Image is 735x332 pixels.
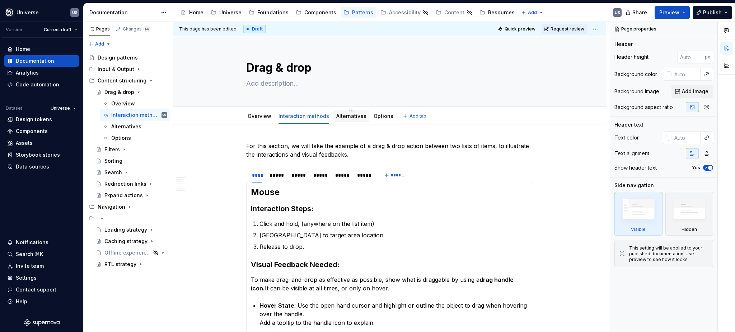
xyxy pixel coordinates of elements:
[378,7,431,18] a: Accessibility
[632,9,647,16] span: Share
[488,9,515,16] div: Resources
[6,27,22,33] div: Version
[665,192,713,236] div: Hidden
[4,260,79,272] a: Invite team
[671,85,713,98] button: Add image
[104,169,122,176] div: Search
[72,10,78,15] div: US
[4,272,79,284] a: Settings
[519,8,546,18] button: Add
[86,213,170,224] div: 8cb4fa01-3e1e-413c-8342-3be6eab098d9
[703,9,722,16] span: Publish
[86,39,113,49] button: Add
[409,113,426,119] span: Add tab
[100,109,170,121] a: Interaction methodsUS
[243,25,266,33] div: Draft
[1,5,82,20] button: UniverseUS
[304,9,336,16] div: Components
[4,114,79,125] a: Design tokens
[336,113,366,119] a: Alternatives
[93,224,170,236] a: Loading strategy
[245,59,532,76] textarea: Drag & drop
[4,137,79,149] a: Assets
[655,6,690,19] button: Preview
[89,26,110,32] div: Pages
[17,9,39,16] div: Universe
[433,7,475,18] a: Content
[104,261,136,268] div: RTL strategy
[4,79,79,90] a: Code automation
[93,247,170,259] a: Offline experience
[16,57,54,65] div: Documentation
[659,9,679,16] span: Preview
[16,274,37,281] div: Settings
[123,26,150,32] div: Changes
[614,71,657,78] div: Background color
[614,41,633,48] div: Header
[245,108,274,123] div: Overview
[259,231,529,239] p: [GEOGRAPHIC_DATA] to target area location
[111,134,131,142] div: Options
[100,132,170,144] a: Options
[143,26,150,32] span: 14
[246,7,291,18] a: Foundations
[705,54,710,60] p: px
[615,10,620,15] div: US
[352,9,373,16] div: Patterns
[622,6,652,19] button: Share
[95,41,104,47] span: Add
[208,7,244,18] a: Universe
[251,204,311,213] strong: Interaction Steps
[4,237,79,248] button: Notifications
[24,319,60,326] svg: Supernova Logo
[16,262,44,270] div: Invite team
[389,9,421,16] div: Accessibility
[248,113,271,119] a: Overview
[671,131,701,144] input: Auto
[93,178,170,190] a: Redirection links
[682,88,708,95] span: Add image
[98,203,125,210] div: Navigation
[5,8,14,17] img: 87d06435-c97f-426c-aa5d-5eb8acd3d8b3.png
[614,150,649,157] div: Text alignment
[251,186,529,198] h2: Mouse
[47,103,79,113] button: Universe
[41,25,80,35] button: Current draft
[614,134,639,141] div: Text color
[251,260,337,269] strong: Visual Feedback Needed
[104,249,151,256] div: Offline experience
[4,125,79,137] a: Components
[111,123,141,130] div: Alternatives
[86,52,170,63] a: Design patterns
[4,149,79,161] a: Storybook stories
[98,66,134,73] div: Input & Output
[614,53,649,61] div: Header height
[444,9,464,16] div: Content
[671,68,701,81] input: Auto
[614,121,643,128] div: Header text
[257,9,289,16] div: Foundations
[16,139,33,147] div: Assets
[16,81,59,88] div: Code automation
[477,7,518,18] a: Resources
[614,192,663,236] div: Visible
[16,286,56,293] div: Contact support
[104,89,134,96] div: Drag & drop
[614,164,657,171] div: Show header text
[251,204,529,214] h3: :
[104,157,122,165] div: Sorting
[100,98,170,109] a: Overview
[178,5,518,20] div: Page tree
[219,9,242,16] div: Universe
[86,201,170,213] div: Navigation
[104,146,120,153] div: Filters
[93,190,170,201] a: Expand actions
[44,27,71,33] span: Current draft
[16,298,27,305] div: Help
[614,182,654,189] div: Side navigation
[163,112,166,119] div: US
[89,9,157,16] div: Documentation
[276,108,332,123] div: Interaction methods
[104,226,147,233] div: Loading strategy
[93,155,170,167] a: Sorting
